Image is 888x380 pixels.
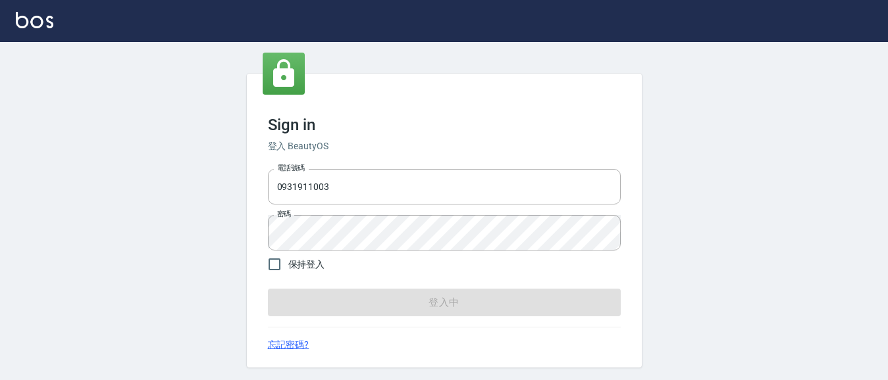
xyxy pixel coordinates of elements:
img: Logo [16,12,53,28]
h6: 登入 BeautyOS [268,139,621,153]
label: 密碼 [277,209,291,219]
label: 電話號碼 [277,163,305,173]
span: 保持登入 [288,258,325,272]
a: 忘記密碼? [268,338,309,352]
h3: Sign in [268,116,621,134]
